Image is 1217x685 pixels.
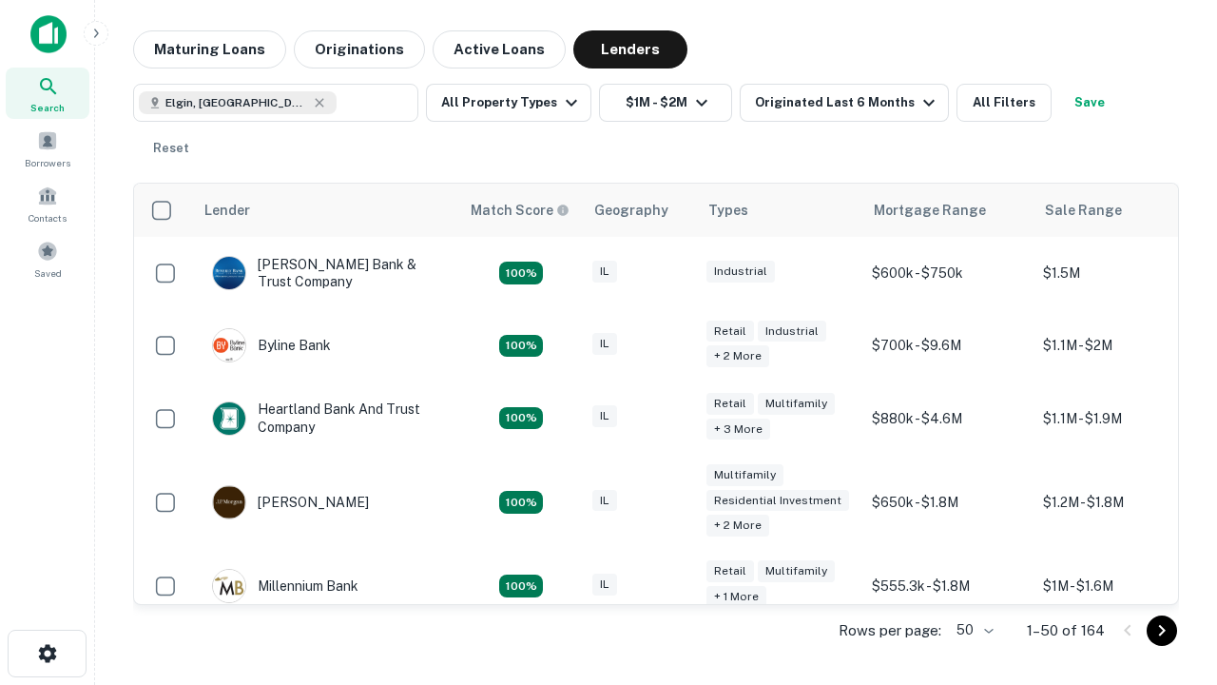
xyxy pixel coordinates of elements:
[6,123,89,174] a: Borrowers
[862,237,1033,309] td: $600k - $750k
[212,328,331,362] div: Byline Bank
[499,407,543,430] div: Matching Properties: 20, hasApolloMatch: undefined
[592,490,617,512] div: IL
[592,261,617,283] div: IL
[706,586,766,608] div: + 1 more
[755,91,940,114] div: Originated Last 6 Months
[213,257,245,289] img: picture
[213,329,245,362] img: picture
[141,129,202,167] button: Reset
[165,94,308,111] span: Elgin, [GEOGRAPHIC_DATA], [GEOGRAPHIC_DATA]
[212,569,358,603] div: Millennium Bank
[949,616,996,644] div: 50
[1033,455,1205,551] td: $1.2M - $1.8M
[1033,382,1205,454] td: $1.1M - $1.9M
[706,490,849,512] div: Residential Investment
[706,419,770,440] div: + 3 more
[499,575,543,597] div: Matching Properties: 16, hasApolloMatch: undefined
[25,155,70,170] span: Borrowers
[212,256,440,290] div: [PERSON_NAME] Bank & Trust Company
[740,84,949,122] button: Originated Last 6 Months
[213,570,245,602] img: picture
[862,382,1033,454] td: $880k - $4.6M
[459,184,583,237] th: Capitalize uses an advanced AI algorithm to match your search with the best lender. The match sco...
[1033,309,1205,382] td: $1.1M - $2M
[599,84,732,122] button: $1M - $2M
[758,560,835,582] div: Multifamily
[1033,550,1205,622] td: $1M - $1.6M
[862,550,1033,622] td: $555.3k - $1.8M
[583,184,697,237] th: Geography
[862,309,1033,382] td: $700k - $9.6M
[6,233,89,284] a: Saved
[706,560,754,582] div: Retail
[133,30,286,68] button: Maturing Loans
[594,199,668,222] div: Geography
[592,574,617,596] div: IL
[212,485,369,519] div: [PERSON_NAME]
[592,405,617,427] div: IL
[30,15,67,53] img: capitalize-icon.png
[499,335,543,358] div: Matching Properties: 18, hasApolloMatch: undefined
[706,345,769,367] div: + 2 more
[1122,472,1217,563] iframe: Chat Widget
[499,262,543,284] div: Matching Properties: 28, hasApolloMatch: undefined
[471,200,570,221] div: Capitalize uses an advanced AI algorithm to match your search with the best lender. The match sco...
[697,184,862,237] th: Types
[433,30,566,68] button: Active Loans
[706,464,783,486] div: Multifamily
[1045,199,1122,222] div: Sale Range
[212,401,440,435] div: Heartland Bank And Trust Company
[862,184,1033,237] th: Mortgage Range
[874,199,986,222] div: Mortgage Range
[706,393,754,415] div: Retail
[204,199,250,222] div: Lender
[708,199,748,222] div: Types
[213,402,245,435] img: picture
[499,491,543,514] div: Matching Properties: 24, hasApolloMatch: undefined
[34,265,62,281] span: Saved
[706,321,754,342] div: Retail
[1059,84,1120,122] button: Save your search to get updates of matches that match your search criteria.
[471,200,566,221] h6: Match Score
[862,455,1033,551] td: $650k - $1.8M
[193,184,459,237] th: Lender
[758,321,826,342] div: Industrial
[213,486,245,519] img: picture
[706,515,769,537] div: + 2 more
[6,68,89,119] a: Search
[6,178,89,229] a: Contacts
[294,30,425,68] button: Originations
[592,333,617,355] div: IL
[426,84,591,122] button: All Property Types
[1027,619,1105,642] p: 1–50 of 164
[1147,616,1177,646] button: Go to next page
[573,30,687,68] button: Lenders
[758,393,835,415] div: Multifamily
[1033,184,1205,237] th: Sale Range
[29,210,67,225] span: Contacts
[30,100,65,115] span: Search
[1033,237,1205,309] td: $1.5M
[839,619,941,642] p: Rows per page:
[706,261,775,283] div: Industrial
[956,84,1052,122] button: All Filters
